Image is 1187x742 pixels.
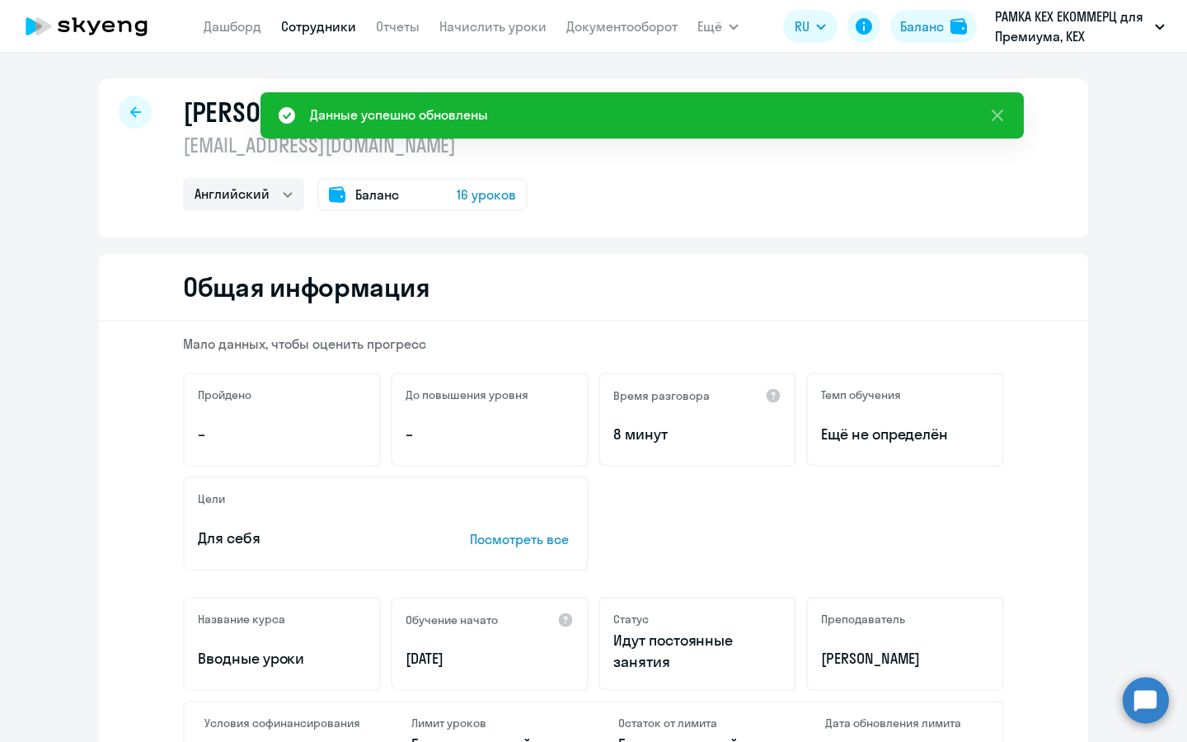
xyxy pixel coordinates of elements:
[613,424,781,445] p: 8 минут
[198,612,285,627] h5: Название курса
[618,716,776,730] h4: Остаток от лимита
[995,7,1148,46] p: РАМКА КЕХ ЕКОММЕРЦ для Премиума, КЕХ ЕКОММЕРЦ, ООО
[613,630,781,673] p: Идут постоянные занятия
[198,528,419,549] p: Для себя
[411,716,569,730] h4: Лимит уроков
[281,18,356,35] a: Сотрудники
[821,612,905,627] h5: Преподаватель
[566,18,678,35] a: Документооборот
[950,18,967,35] img: balance
[825,716,983,730] h4: Дата обновления лимита
[198,648,366,669] p: Вводные уроки
[783,10,837,43] button: RU
[198,491,225,506] h5: Цели
[795,16,809,36] span: RU
[900,16,944,36] div: Баланс
[613,388,710,403] h5: Время разговора
[439,18,547,35] a: Начислить уроки
[204,18,261,35] a: Дашборд
[355,185,399,204] span: Баланс
[406,387,528,402] h5: До повышения уровня
[183,132,528,158] p: [EMAIL_ADDRESS][DOMAIN_NAME]
[376,18,420,35] a: Отчеты
[821,424,989,445] span: Ещё не определён
[457,185,516,204] span: 16 уроков
[310,105,488,124] div: Данные успешно обновлены
[406,613,498,627] h5: Обучение начато
[821,648,989,669] p: [PERSON_NAME]
[821,387,901,402] h5: Темп обучения
[198,387,251,402] h5: Пройдено
[406,648,574,669] p: [DATE]
[697,16,722,36] span: Ещё
[890,10,977,43] button: Балансbalance
[987,7,1173,46] button: РАМКА КЕХ ЕКОММЕРЦ для Премиума, КЕХ ЕКОММЕРЦ, ООО
[406,424,574,445] p: –
[183,335,1004,353] p: Мало данных, чтобы оценить прогресс
[183,96,358,129] h1: [PERSON_NAME]
[204,716,362,730] h4: Условия софинансирования
[697,10,739,43] button: Ещё
[183,270,429,303] h2: Общая информация
[198,424,366,445] p: –
[470,529,574,549] p: Посмотреть все
[613,612,649,627] h5: Статус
